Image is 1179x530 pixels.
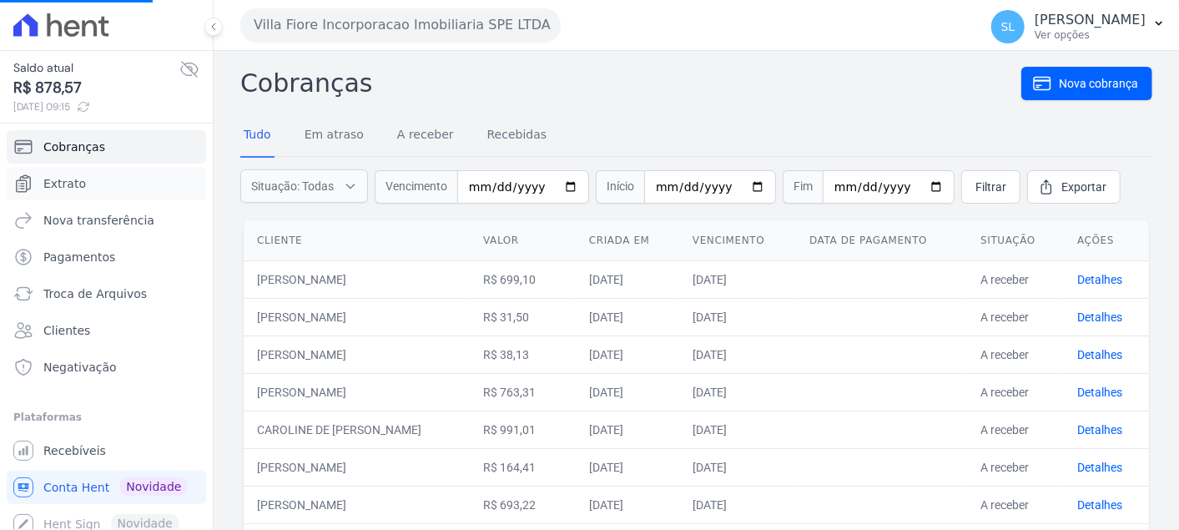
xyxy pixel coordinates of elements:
[7,471,206,504] a: Conta Hent Novidade
[7,314,206,347] a: Clientes
[7,204,206,237] a: Nova transferência
[978,3,1179,50] button: SL [PERSON_NAME] Ver opções
[967,260,1064,298] td: A receber
[576,260,679,298] td: [DATE]
[484,114,551,158] a: Recebidas
[576,298,679,336] td: [DATE]
[43,285,147,302] span: Troca de Arquivos
[244,448,470,486] td: [PERSON_NAME]
[576,411,679,448] td: [DATE]
[1035,12,1146,28] p: [PERSON_NAME]
[1021,67,1152,100] a: Nova cobrança
[244,220,470,261] th: Cliente
[961,170,1020,204] a: Filtrar
[43,479,109,496] span: Conta Hent
[1059,75,1138,92] span: Nova cobrança
[967,298,1064,336] td: A receber
[240,114,275,158] a: Tudo
[43,249,115,265] span: Pagamentos
[679,260,796,298] td: [DATE]
[1064,220,1149,261] th: Ações
[244,336,470,373] td: [PERSON_NAME]
[967,373,1064,411] td: A receber
[679,486,796,523] td: [DATE]
[43,175,86,192] span: Extrato
[470,298,576,336] td: R$ 31,50
[240,169,368,203] button: Situação: Todas
[1061,179,1106,195] span: Exportar
[576,373,679,411] td: [DATE]
[975,179,1006,195] span: Filtrar
[679,298,796,336] td: [DATE]
[7,240,206,274] a: Pagamentos
[240,64,1021,102] h2: Cobranças
[1027,170,1121,204] a: Exportar
[470,260,576,298] td: R$ 699,10
[1077,423,1122,437] a: Detalhes
[244,373,470,411] td: [PERSON_NAME]
[1001,21,1015,33] span: SL
[43,442,106,459] span: Recebíveis
[251,178,334,194] span: Situação: Todas
[119,477,188,496] span: Novidade
[679,448,796,486] td: [DATE]
[301,114,367,158] a: Em atraso
[796,220,967,261] th: Data de pagamento
[7,351,206,384] a: Negativação
[7,434,206,467] a: Recebíveis
[470,448,576,486] td: R$ 164,41
[576,448,679,486] td: [DATE]
[1035,28,1146,42] p: Ver opções
[967,411,1064,448] td: A receber
[1077,498,1122,512] a: Detalhes
[783,170,823,204] span: Fim
[7,277,206,310] a: Troca de Arquivos
[1077,348,1122,361] a: Detalhes
[375,170,457,204] span: Vencimento
[596,170,644,204] span: Início
[576,336,679,373] td: [DATE]
[679,411,796,448] td: [DATE]
[1077,310,1122,324] a: Detalhes
[43,359,117,376] span: Negativação
[576,486,679,523] td: [DATE]
[1077,461,1122,474] a: Detalhes
[967,336,1064,373] td: A receber
[244,260,470,298] td: [PERSON_NAME]
[470,411,576,448] td: R$ 991,01
[13,99,179,114] span: [DATE] 09:15
[13,59,179,77] span: Saldo atual
[394,114,457,158] a: A receber
[576,220,679,261] th: Criada em
[13,77,179,99] span: R$ 878,57
[679,373,796,411] td: [DATE]
[967,486,1064,523] td: A receber
[244,486,470,523] td: [PERSON_NAME]
[244,298,470,336] td: [PERSON_NAME]
[7,130,206,164] a: Cobranças
[679,336,796,373] td: [DATE]
[43,139,105,155] span: Cobranças
[1077,273,1122,286] a: Detalhes
[244,411,470,448] td: CAROLINE DE [PERSON_NAME]
[240,8,561,42] button: Villa Fiore Incorporacao Imobiliaria SPE LTDA
[967,220,1064,261] th: Situação
[13,407,199,427] div: Plataformas
[470,373,576,411] td: R$ 763,31
[967,448,1064,486] td: A receber
[470,220,576,261] th: Valor
[470,486,576,523] td: R$ 693,22
[1077,386,1122,399] a: Detalhes
[43,212,154,229] span: Nova transferência
[43,322,90,339] span: Clientes
[7,167,206,200] a: Extrato
[679,220,796,261] th: Vencimento
[470,336,576,373] td: R$ 38,13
